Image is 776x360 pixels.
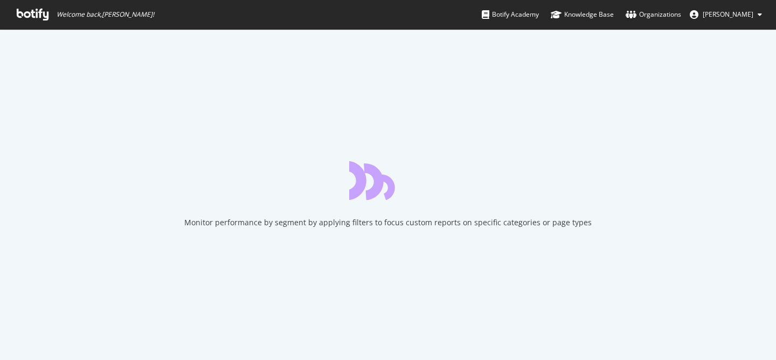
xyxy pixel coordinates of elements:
div: Knowledge Base [551,9,614,20]
div: Botify Academy [482,9,539,20]
span: Welcome back, [PERSON_NAME] ! [57,10,154,19]
div: Organizations [626,9,681,20]
button: [PERSON_NAME] [681,6,771,23]
div: animation [349,161,427,200]
div: Monitor performance by segment by applying filters to focus custom reports on specific categories... [184,217,592,228]
span: Harianne Goya [703,10,753,19]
